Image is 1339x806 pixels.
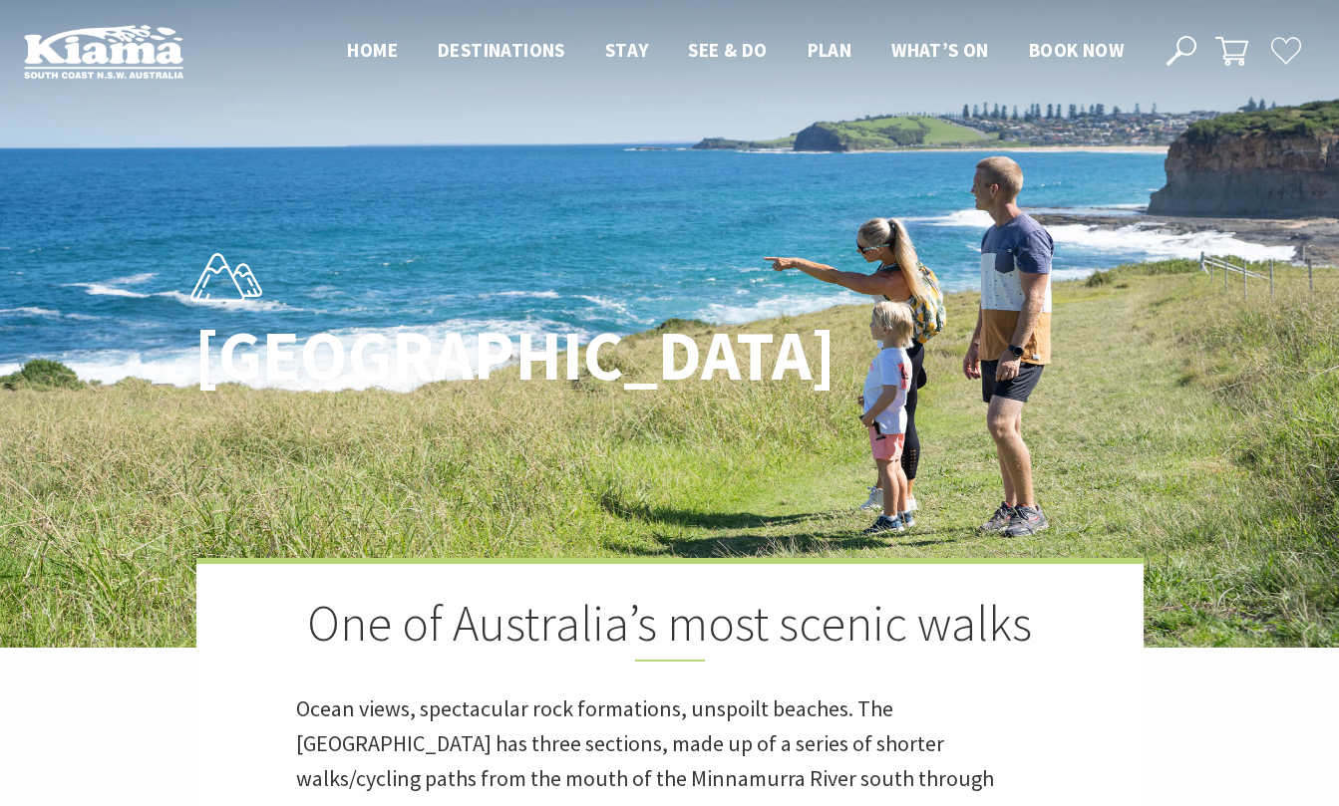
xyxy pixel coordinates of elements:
[194,318,758,395] h1: [GEOGRAPHIC_DATA]
[327,35,1144,68] nav: Main Menu
[24,24,183,79] img: Kiama Logo
[891,38,989,62] span: What’s On
[347,38,398,62] span: Home
[1029,38,1124,62] span: Book now
[808,38,852,62] span: Plan
[296,594,1044,662] h2: One of Australia’s most scenic walks
[438,38,565,62] span: Destinations
[688,38,767,62] span: See & Do
[605,38,649,62] span: Stay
